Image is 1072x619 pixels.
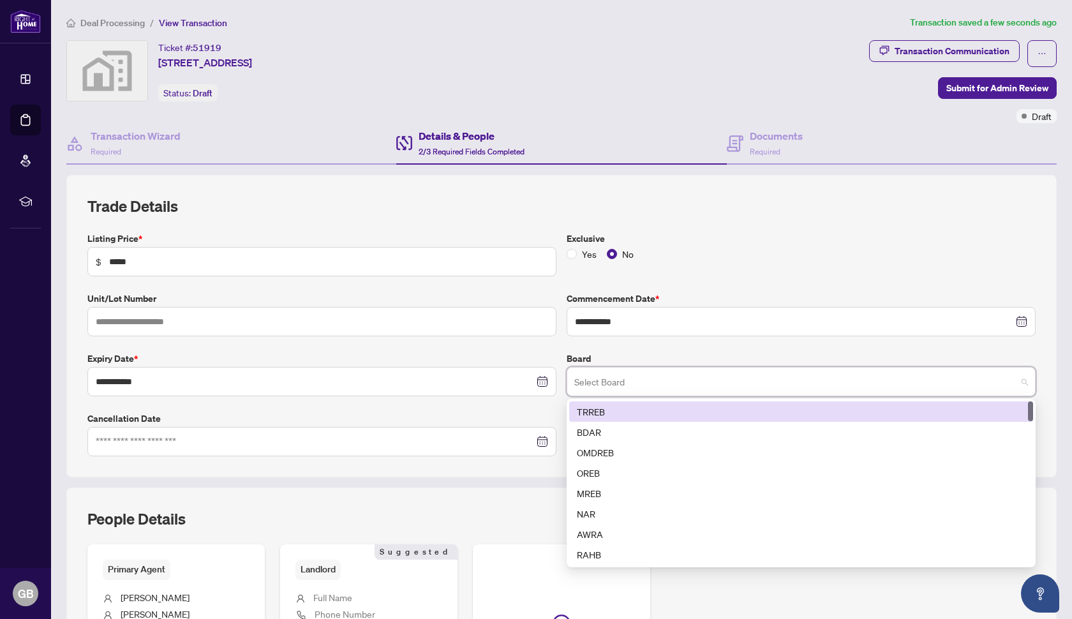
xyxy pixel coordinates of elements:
[67,41,147,101] img: svg%3e
[569,524,1033,544] div: AWRA
[103,560,170,579] span: Primary Agent
[569,503,1033,524] div: NAR
[577,445,1025,459] div: OMDREB
[577,466,1025,480] div: OREB
[419,128,525,144] h4: Details & People
[946,78,1048,98] span: Submit for Admin Review
[80,17,145,29] span: Deal Processing
[569,483,1033,503] div: MREB
[159,17,227,29] span: View Transaction
[193,42,221,54] span: 51919
[938,77,1057,99] button: Submit for Admin Review
[617,247,639,261] span: No
[567,292,1036,306] label: Commencement Date
[577,548,1025,562] div: RAHB
[569,544,1033,565] div: RAHB
[569,401,1033,422] div: TRREB
[87,509,186,529] h2: People Details
[869,40,1020,62] button: Transaction Communication
[569,463,1033,483] div: OREB
[87,412,556,426] label: Cancellation Date
[87,292,556,306] label: Unit/Lot Number
[577,247,602,261] span: Yes
[577,486,1025,500] div: MREB
[91,147,121,156] span: Required
[66,19,75,27] span: home
[577,425,1025,439] div: BDAR
[569,442,1033,463] div: OMDREB
[150,15,154,30] li: /
[121,592,190,603] span: [PERSON_NAME]
[375,544,458,560] span: Suggested
[91,128,181,144] h4: Transaction Wizard
[577,527,1025,541] div: AWRA
[295,560,341,579] span: Landlord
[158,55,252,70] span: [STREET_ADDRESS]
[1032,109,1052,123] span: Draft
[1038,49,1046,58] span: ellipsis
[87,352,556,366] label: Expiry Date
[577,405,1025,419] div: TRREB
[18,585,34,602] span: GB
[193,87,212,99] span: Draft
[577,507,1025,521] div: NAR
[96,255,101,269] span: $
[419,147,525,156] span: 2/3 Required Fields Completed
[567,352,1036,366] label: Board
[10,10,41,33] img: logo
[750,128,803,144] h4: Documents
[87,232,556,246] label: Listing Price
[569,422,1033,442] div: BDAR
[895,41,1009,61] div: Transaction Communication
[910,15,1057,30] article: Transaction saved a few seconds ago
[1021,574,1059,613] button: Open asap
[567,232,1036,246] label: Exclusive
[750,147,780,156] span: Required
[313,592,352,603] span: Full Name
[158,84,218,101] div: Status:
[158,40,221,55] div: Ticket #:
[87,196,1036,216] h2: Trade Details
